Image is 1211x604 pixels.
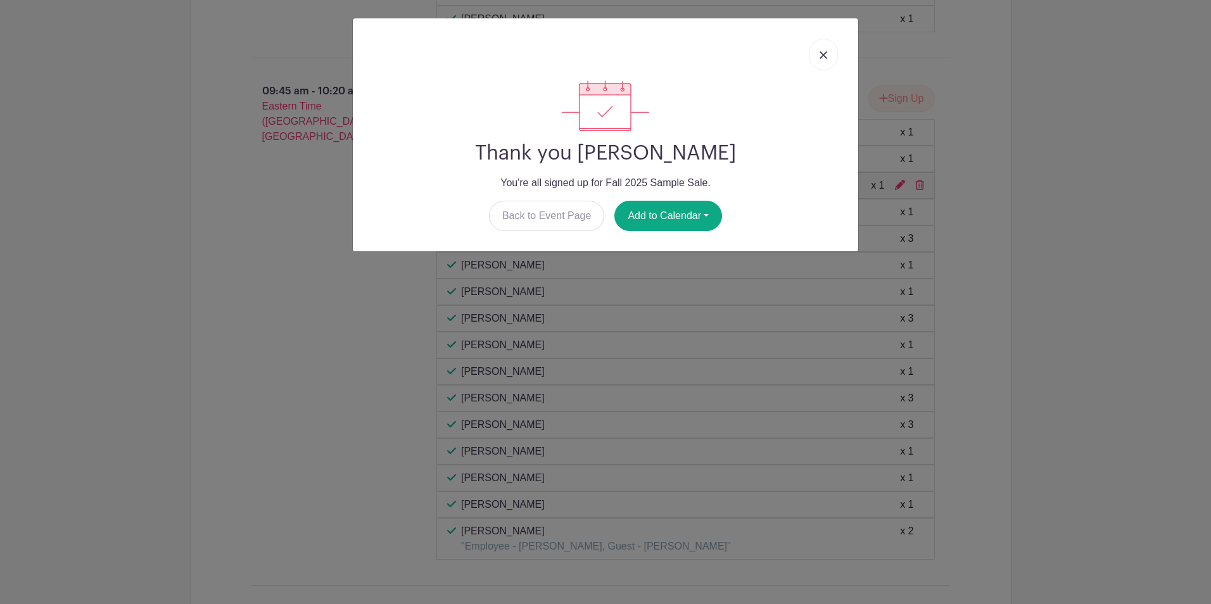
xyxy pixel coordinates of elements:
h2: Thank you [PERSON_NAME] [363,141,848,165]
a: Back to Event Page [489,201,605,231]
img: close_button-5f87c8562297e5c2d7936805f587ecaba9071eb48480494691a3f1689db116b3.svg [820,51,827,59]
img: signup_complete-c468d5dda3e2740ee63a24cb0ba0d3ce5d8a4ecd24259e683200fb1569d990c8.svg [562,80,649,131]
p: You're all signed up for Fall 2025 Sample Sale. [363,175,848,191]
button: Add to Calendar [614,201,722,231]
